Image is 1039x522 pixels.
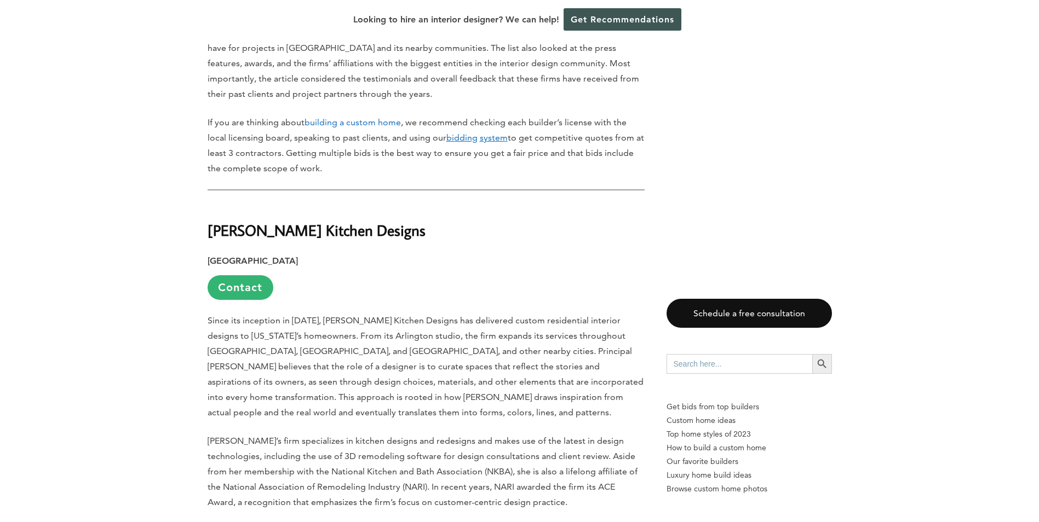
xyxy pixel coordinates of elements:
[208,221,426,240] strong: [PERSON_NAME] Kitchen Designs
[208,313,645,420] p: Since its inception in [DATE], [PERSON_NAME] Kitchen Designs has delivered custom residential int...
[667,482,832,496] a: Browse custom home photos
[667,468,832,482] a: Luxury home build ideas
[446,132,478,143] u: bidding
[480,132,508,143] u: system
[208,275,273,300] a: Contact
[667,354,812,374] input: Search here...
[667,299,832,328] a: Schedule a free consultation
[208,115,645,176] p: If you are thinking about , we recommend checking each builder’s license with the local licensing...
[667,441,832,455] a: How to build a custom home
[208,256,298,266] strong: [GEOGRAPHIC_DATA]
[667,414,832,427] a: Custom home ideas
[208,433,645,510] p: [PERSON_NAME]’s firm specializes in kitchen designs and redesigns and makes use of the latest in ...
[564,8,681,31] a: Get Recommendations
[667,455,832,468] a: Our favorite builders
[667,400,832,414] p: Get bids from top builders
[667,427,832,441] a: Top home styles of 2023
[816,358,828,370] svg: Search
[305,117,401,127] a: building a custom home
